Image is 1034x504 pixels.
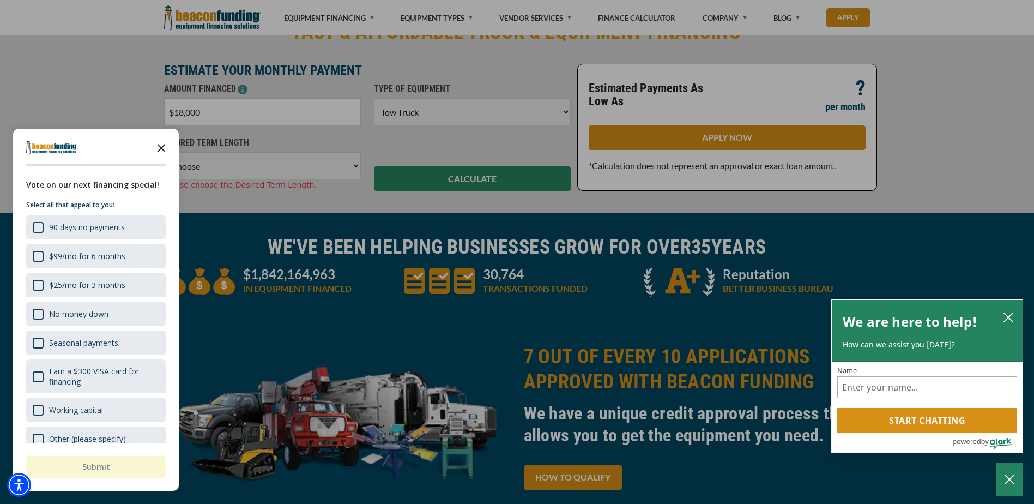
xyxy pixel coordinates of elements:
div: Vote on our next financing special! [26,179,166,191]
div: 90 days no payments [26,215,166,239]
label: Name [837,367,1017,374]
div: Seasonal payments [49,338,118,348]
button: close chatbox [1000,309,1017,325]
input: Name [837,376,1017,398]
button: Close Chatbox [996,463,1023,496]
div: $25/mo for 3 months [26,273,166,297]
button: Submit [26,456,166,478]
span: powered [952,435,981,448]
span: by [981,435,989,448]
img: Company logo [26,141,77,154]
div: No money down [26,302,166,326]
a: Powered by Olark [952,434,1023,452]
div: $99/mo for 6 months [49,251,125,261]
h2: We are here to help! [843,311,977,333]
div: $25/mo for 3 months [49,280,125,290]
div: Survey [13,129,179,491]
div: No money down [49,309,108,319]
div: 90 days no payments [49,222,125,232]
div: Seasonal payments [26,331,166,355]
div: Working capital [49,405,103,415]
p: How can we assist you [DATE]? [843,339,1012,350]
p: Select all that appeal to you: [26,200,166,211]
div: Working capital [26,398,166,422]
div: $99/mo for 6 months [26,244,166,268]
div: Other (please specify) [26,427,166,451]
button: Start chatting [837,408,1017,433]
div: Other (please specify) [49,434,126,444]
div: olark chatbox [831,299,1023,453]
button: Close the survey [150,136,172,158]
div: Earn a $300 VISA card for financing [26,359,166,393]
div: Accessibility Menu [7,473,31,497]
div: Earn a $300 VISA card for financing [49,366,159,387]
